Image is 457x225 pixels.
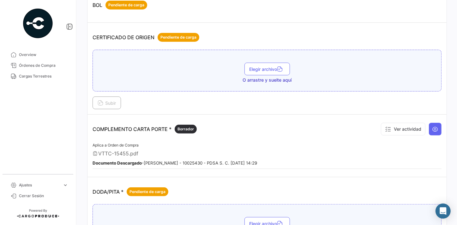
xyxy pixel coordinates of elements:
[108,2,144,8] span: Pendiente de carga
[19,182,60,188] span: Ajustes
[250,66,285,72] span: Elegir archivo
[5,71,71,82] a: Cargas Terrestres
[98,150,138,157] span: VTTC-15455.pdf
[436,203,451,219] div: Abrir Intercom Messenger
[5,49,71,60] a: Overview
[19,73,68,79] span: Cargas Terrestres
[93,160,142,166] b: Documento Descargado
[243,77,292,83] span: O arrastre y suelte aquí
[177,126,194,132] span: Borrador
[381,123,425,135] button: Ver actividad
[93,1,147,9] p: BOL
[5,60,71,71] a: Órdenes de Compra
[19,193,68,199] span: Cerrar Sesión
[19,52,68,58] span: Overview
[244,63,290,75] button: Elegir archivo
[93,187,168,196] p: DODA/PITA *
[93,125,197,134] p: COMPLEMENTO CARTA PORTE *
[19,63,68,68] span: Órdenes de Compra
[93,160,257,166] small: - [PERSON_NAME] - 10025430 - PDSA S. C. [DATE] 14:29
[93,97,121,109] button: Subir
[160,34,196,40] span: Pendiente de carga
[63,182,68,188] span: expand_more
[93,33,199,42] p: CERTIFICADO DE ORIGEN
[22,8,54,39] img: powered-by.png
[129,189,165,195] span: Pendiente de carga
[93,143,139,147] span: Aplica a Orden de Compra
[98,100,116,106] span: Subir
